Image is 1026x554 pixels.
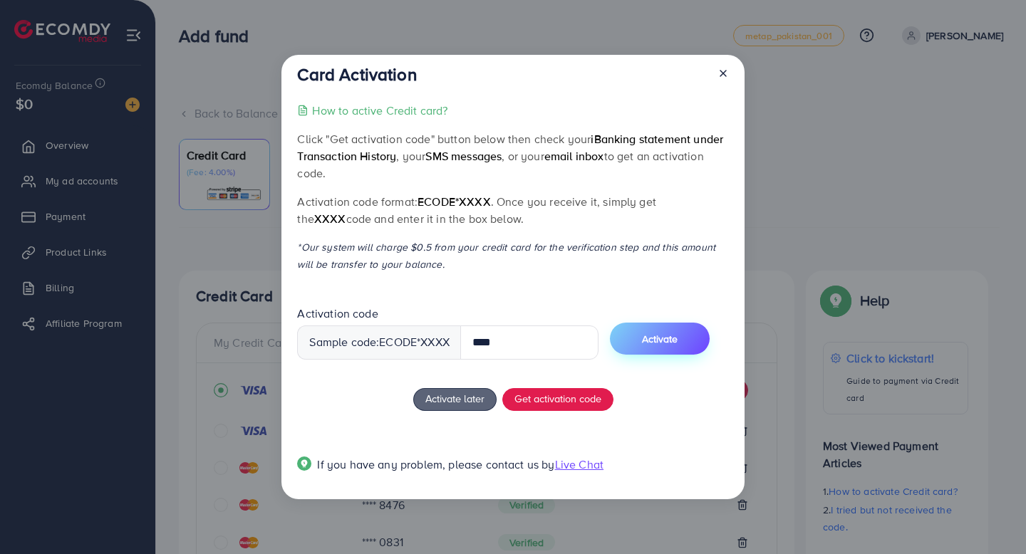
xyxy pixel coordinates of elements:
div: Sample code: *XXXX [297,325,461,360]
label: Activation code [297,305,378,322]
p: Click "Get activation code" button below then check your , your , or your to get an activation code. [297,130,728,182]
span: Live Chat [555,456,603,472]
span: Activate later [425,391,484,406]
p: *Our system will charge $0.5 from your credit card for the verification step and this amount will... [297,239,728,273]
button: Get activation code [502,388,613,411]
span: email inbox [544,148,604,164]
img: Popup guide [297,456,311,471]
button: Activate later [413,388,497,411]
h3: Card Activation [297,64,416,85]
span: Get activation code [514,391,601,406]
span: ecode [379,334,417,350]
p: How to active Credit card? [312,102,447,119]
span: XXXX [314,211,346,226]
span: ecode*XXXX [418,194,491,209]
span: iBanking statement under Transaction History [297,131,723,164]
span: If you have any problem, please contact us by [317,456,554,472]
iframe: Chat [965,490,1015,543]
p: Activation code format: . Once you receive it, simply get the code and enter it in the box below. [297,193,728,227]
span: Activate [642,332,678,346]
button: Activate [610,323,710,355]
span: SMS messages [425,148,502,164]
